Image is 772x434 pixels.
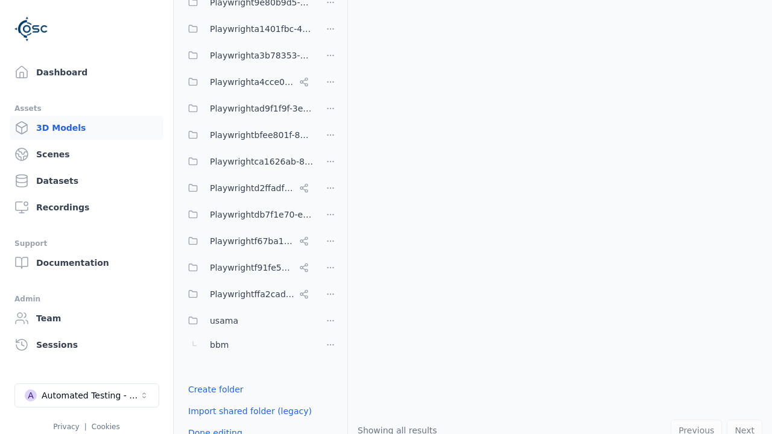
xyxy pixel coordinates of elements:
button: usama [181,309,314,333]
a: Team [10,306,163,330]
button: Create folder [181,379,251,400]
button: Playwrightdb7f1e70-e54d-4da7-b38d-464ac70cc2ba [181,203,314,227]
button: Playwrightbfee801f-8be1-42a6-b774-94c49e43b650 [181,123,314,147]
button: Playwrightca1626ab-8cec-4ddc-b85a-2f9392fe08d1 [181,149,314,174]
a: Recordings [10,195,163,219]
button: Import shared folder (legacy) [181,400,319,422]
span: Playwrightd2ffadf0-c973-454c-8fcf-dadaeffcb802 [210,181,294,195]
span: Playwrightbfee801f-8be1-42a6-b774-94c49e43b650 [210,128,314,142]
span: Playwrighta1401fbc-43d7-48dd-a309-be935d99d708 [210,22,314,36]
span: Playwrightad9f1f9f-3e6a-4231-8f19-c506bf64a382 [210,101,314,116]
a: Cookies [92,423,120,431]
a: Documentation [10,251,163,275]
button: Playwrighta1401fbc-43d7-48dd-a309-be935d99d708 [181,17,314,41]
span: usama [210,313,238,328]
button: Playwrightf91fe523-dd75-44f3-a953-451f6070cb42 [181,256,314,280]
a: Dashboard [10,60,163,84]
span: Playwrightca1626ab-8cec-4ddc-b85a-2f9392fe08d1 [210,154,314,169]
span: bbm [210,338,229,352]
span: Playwrightf67ba199-386a-42d1-aebc-3b37e79c7296 [210,234,294,248]
span: Playwrighta3b78353-5999-46c5-9eab-70007203469a [210,48,314,63]
button: Playwrightd2ffadf0-c973-454c-8fcf-dadaeffcb802 [181,176,314,200]
button: Playwrightffa2cad8-0214-4c2f-a758-8e9593c5a37e [181,282,314,306]
a: Datasets [10,169,163,193]
span: | [84,423,87,431]
a: Privacy [53,423,79,431]
div: Support [14,236,159,251]
span: Playwrightf91fe523-dd75-44f3-a953-451f6070cb42 [210,260,294,275]
span: Playwrightdb7f1e70-e54d-4da7-b38d-464ac70cc2ba [210,207,314,222]
button: Select a workspace [14,383,159,407]
a: Sessions [10,333,163,357]
a: 3D Models [10,116,163,140]
div: Automated Testing - Playwright [42,389,139,401]
button: Playwrightad9f1f9f-3e6a-4231-8f19-c506bf64a382 [181,96,314,121]
div: A [25,389,37,401]
button: Playwrighta3b78353-5999-46c5-9eab-70007203469a [181,43,314,68]
img: Logo [14,12,48,46]
a: Import shared folder (legacy) [188,405,312,417]
a: Scenes [10,142,163,166]
a: Create folder [188,383,244,395]
button: bbm [181,333,314,357]
button: Playwrightf67ba199-386a-42d1-aebc-3b37e79c7296 [181,229,314,253]
div: Admin [14,292,159,306]
div: Assets [14,101,159,116]
button: Playwrighta4cce06a-a8e6-4c0d-bfc1-93e8d78d750a [181,70,314,94]
span: Playwrighta4cce06a-a8e6-4c0d-bfc1-93e8d78d750a [210,75,294,89]
span: Playwrightffa2cad8-0214-4c2f-a758-8e9593c5a37e [210,287,294,301]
